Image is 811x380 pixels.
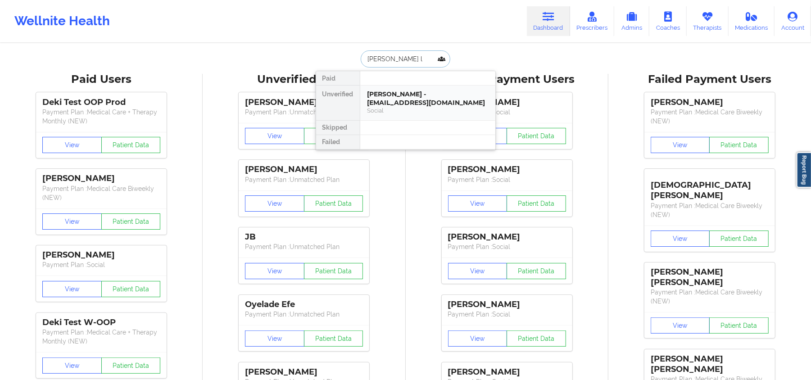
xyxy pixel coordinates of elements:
button: Patient Data [101,281,161,297]
a: Medications [729,6,775,36]
button: Patient Data [101,357,161,374]
button: View [42,281,102,297]
button: View [651,317,710,334]
button: Patient Data [507,330,566,347]
div: Paid Users [6,72,196,86]
div: Skipped [316,121,360,135]
div: Failed [316,135,360,149]
p: Payment Plan : Social [42,260,160,269]
p: Payment Plan : Medical Care Biweekly (NEW) [42,184,160,202]
button: Patient Data [709,231,769,247]
div: [PERSON_NAME] [448,97,566,108]
button: View [245,195,304,212]
div: JB [245,232,363,242]
button: View [448,195,507,212]
div: [PERSON_NAME] [42,173,160,184]
button: Patient Data [507,128,566,144]
div: [PERSON_NAME] [448,367,566,377]
a: Coaches [649,6,687,36]
p: Payment Plan : Medical Care Biweekly (NEW) [651,288,769,306]
button: View [42,137,102,153]
div: [PERSON_NAME] [245,97,363,108]
div: [PERSON_NAME] [PERSON_NAME] [651,354,769,375]
p: Payment Plan : Unmatched Plan [245,108,363,117]
div: [PERSON_NAME] [42,250,160,260]
button: Patient Data [507,195,566,212]
p: Payment Plan : Unmatched Plan [245,242,363,251]
p: Payment Plan : Medical Care Biweekly (NEW) [651,201,769,219]
button: Patient Data [709,317,769,334]
div: Deki Test W-OOP [42,317,160,328]
div: Failed Payment Users [615,72,805,86]
button: Patient Data [304,195,363,212]
button: Patient Data [101,213,161,230]
p: Payment Plan : Social [448,108,566,117]
div: [PERSON_NAME] [651,97,769,108]
p: Payment Plan : Unmatched Plan [245,310,363,319]
button: View [651,137,710,153]
a: Account [775,6,811,36]
a: Report Bug [797,152,811,188]
div: Skipped Payment Users [412,72,602,86]
p: Payment Plan : Medical Care Biweekly (NEW) [651,108,769,126]
div: [PERSON_NAME] [245,367,363,377]
div: Oyelade Efe [245,299,363,310]
a: Therapists [687,6,729,36]
div: [PERSON_NAME] - [EMAIL_ADDRESS][DOMAIN_NAME] [367,90,488,107]
div: [PERSON_NAME] [PERSON_NAME] [651,267,769,288]
button: Patient Data [507,263,566,279]
button: Patient Data [304,128,363,144]
div: Unverified Users [209,72,399,86]
button: View [42,357,102,374]
div: Social [367,107,488,114]
div: [PERSON_NAME] [448,299,566,310]
p: Payment Plan : Unmatched Plan [245,175,363,184]
button: Patient Data [304,330,363,347]
a: Dashboard [527,6,570,36]
p: Payment Plan : Social [448,242,566,251]
div: [PERSON_NAME] [245,164,363,175]
button: View [448,263,507,279]
a: Admins [614,6,649,36]
button: View [651,231,710,247]
button: Patient Data [709,137,769,153]
div: Deki Test OOP Prod [42,97,160,108]
div: Unverified [316,86,360,121]
button: Patient Data [304,263,363,279]
p: Payment Plan : Social [448,310,566,319]
button: View [245,330,304,347]
button: View [448,330,507,347]
button: Patient Data [101,137,161,153]
div: Paid [316,71,360,86]
div: [DEMOGRAPHIC_DATA][PERSON_NAME] [651,173,769,201]
p: Payment Plan : Social [448,175,566,184]
button: View [245,128,304,144]
p: Payment Plan : Medical Care + Therapy Monthly (NEW) [42,328,160,346]
button: View [42,213,102,230]
div: [PERSON_NAME] [448,164,566,175]
p: Payment Plan : Medical Care + Therapy Monthly (NEW) [42,108,160,126]
a: Prescribers [570,6,615,36]
div: [PERSON_NAME] [448,232,566,242]
button: View [245,263,304,279]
